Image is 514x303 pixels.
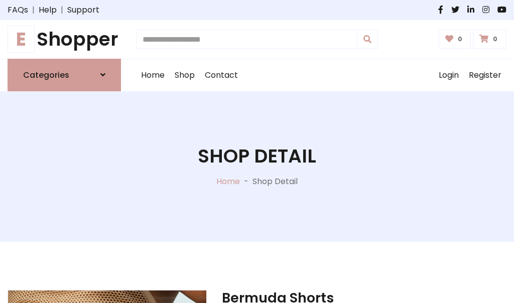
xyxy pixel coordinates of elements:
span: | [28,4,39,16]
span: E [8,26,35,53]
h1: Shop Detail [198,145,316,168]
h6: Categories [23,70,69,80]
a: Register [464,59,506,91]
a: 0 [473,30,506,49]
a: Contact [200,59,243,91]
p: Shop Detail [252,176,298,188]
a: EShopper [8,28,121,51]
a: Home [136,59,170,91]
a: 0 [439,30,471,49]
span: 0 [490,35,500,44]
a: FAQs [8,4,28,16]
span: 0 [455,35,465,44]
a: Shop [170,59,200,91]
p: - [240,176,252,188]
a: Support [67,4,99,16]
a: Login [434,59,464,91]
a: Home [216,176,240,187]
a: Help [39,4,57,16]
a: Categories [8,59,121,91]
h1: Shopper [8,28,121,51]
span: | [57,4,67,16]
